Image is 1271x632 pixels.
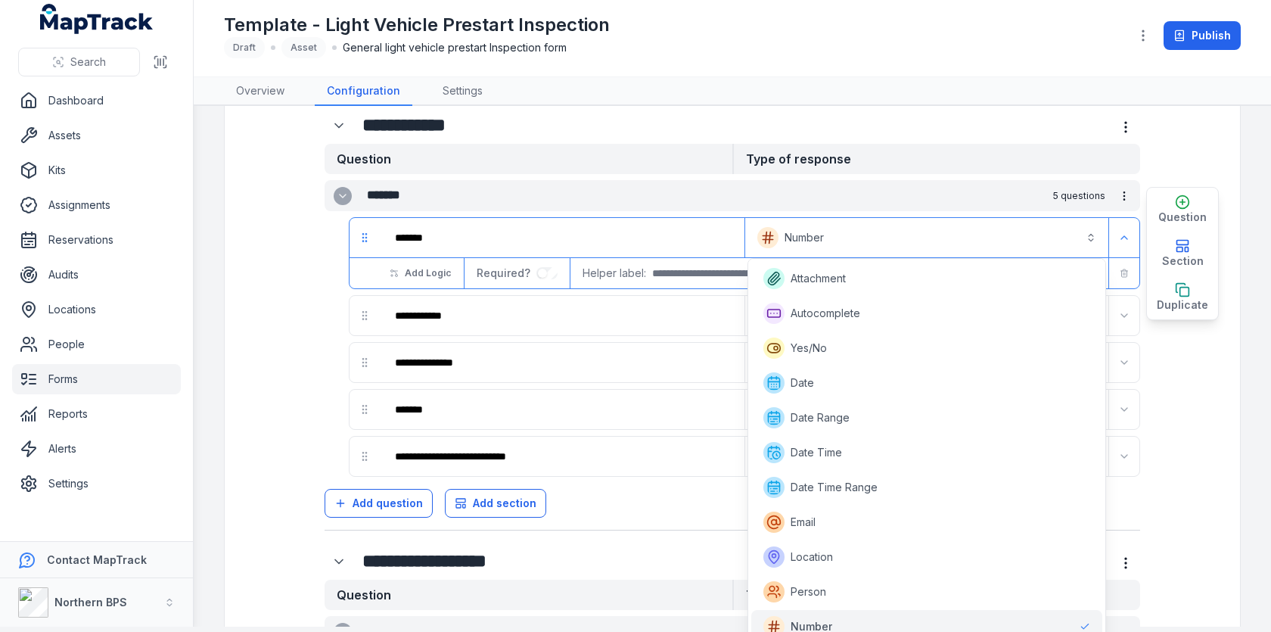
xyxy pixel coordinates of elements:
button: Number [748,221,1105,254]
span: Autocomplete [791,306,860,321]
span: Date Range [791,410,850,425]
span: Attachment [791,271,846,286]
span: Location [791,549,833,565]
span: Email [791,515,816,530]
span: Person [791,584,826,599]
span: Date [791,375,814,391]
span: Yes/No [791,341,827,356]
span: Date Time [791,445,842,460]
span: Date Time Range [791,480,878,495]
